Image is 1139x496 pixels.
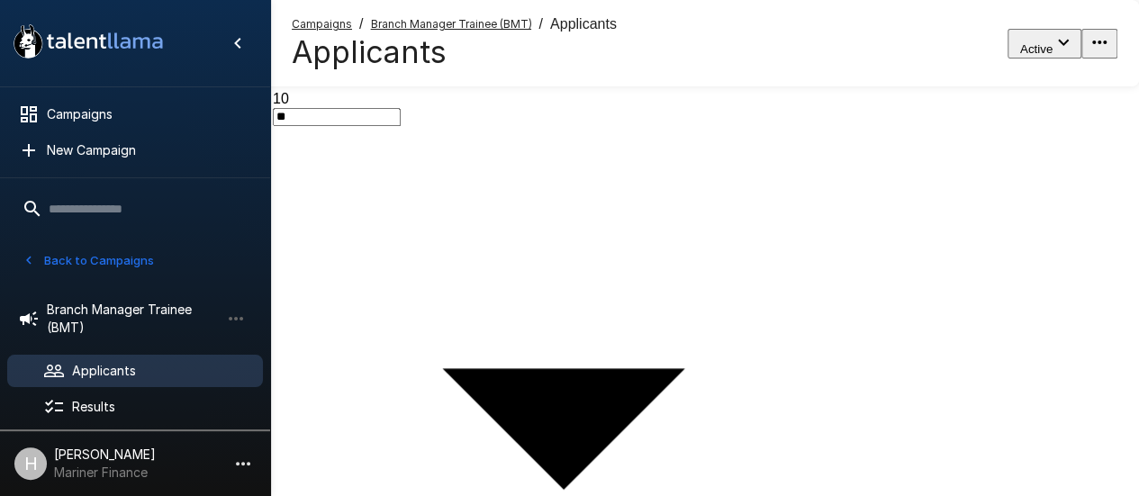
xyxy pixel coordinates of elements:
span: Applicants [550,16,617,32]
u: Branch Manager Trainee (BMT) [370,17,531,31]
button: Active [1008,29,1081,59]
h4: Applicants [292,33,617,71]
span: / [359,16,363,32]
div: 10 [273,91,854,107]
span: / [538,16,542,32]
u: Campaigns [292,17,352,31]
